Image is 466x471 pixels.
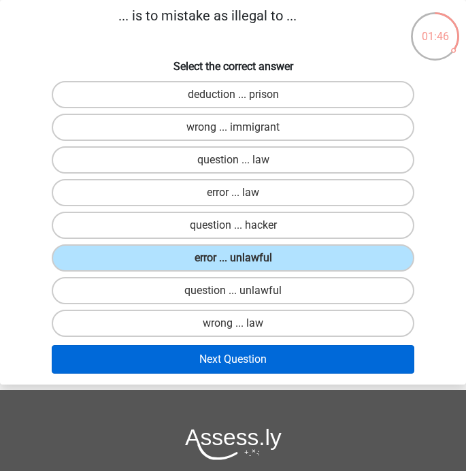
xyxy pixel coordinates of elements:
label: wrong ... immigrant [52,114,415,141]
label: deduction ... prison [52,81,415,108]
p: ... is to mistake as illegal to ... [5,5,410,46]
img: Assessly logo [185,428,282,460]
label: wrong ... law [52,310,415,337]
label: error ... law [52,179,415,206]
h6: Select the correct answer [5,57,461,73]
div: 01:46 [410,11,461,45]
label: question ... law [52,146,415,174]
label: error ... unlawful [52,244,415,272]
label: question ... hacker [52,212,415,239]
label: question ... unlawful [52,277,415,304]
button: Next Question [52,345,415,374]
